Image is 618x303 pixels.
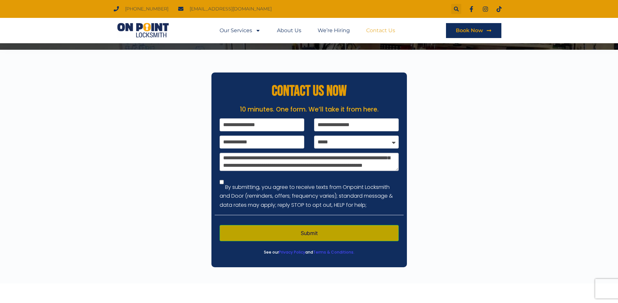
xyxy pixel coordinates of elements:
a: Contact Us [366,23,395,38]
span: Book Now [456,28,483,33]
a: Book Now [446,23,501,38]
button: Submit [220,225,399,241]
span: [EMAIL_ADDRESS][DOMAIN_NAME] [188,5,272,13]
a: Terms & Conditions. [313,249,354,255]
p: See our and [215,248,404,257]
div: Search [451,4,461,14]
span: [PHONE_NUMBER] [123,5,168,13]
p: 10 minutes. One form. We’ll take it from here. [215,105,404,114]
a: We’re Hiring [318,23,350,38]
nav: Menu [220,23,395,38]
label: By submitting, you agree to receive texts from Onpoint Locksmith and Door (reminders, offers; fre... [220,183,393,208]
a: Privacy Policy [279,249,305,255]
a: About Us [277,23,301,38]
h2: CONTACT US NOW [215,84,404,99]
a: Our Services [220,23,261,38]
span: Submit [301,231,318,236]
form: Contact Form [220,118,399,245]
